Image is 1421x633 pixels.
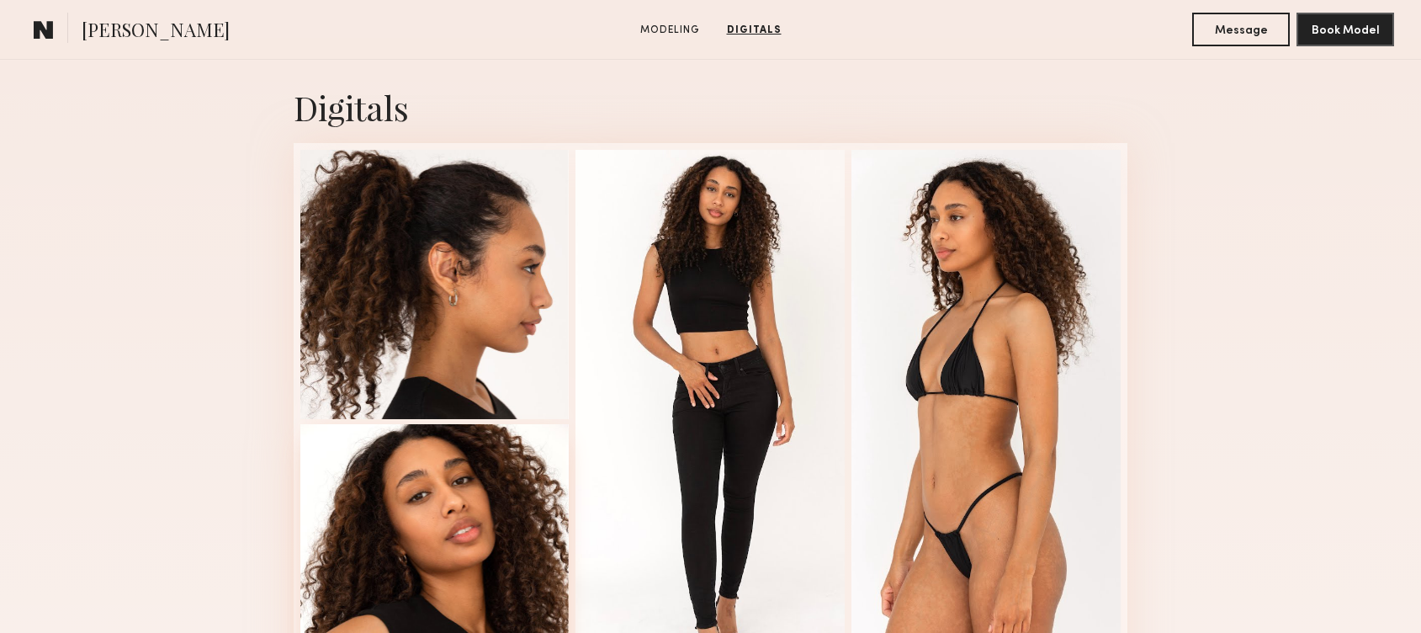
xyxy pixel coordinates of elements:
button: Book Model [1296,13,1394,46]
span: [PERSON_NAME] [82,17,230,46]
a: Digitals [720,23,788,38]
div: Digitals [294,85,1128,130]
a: Modeling [634,23,707,38]
a: Book Model [1296,22,1394,36]
button: Message [1192,13,1290,46]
